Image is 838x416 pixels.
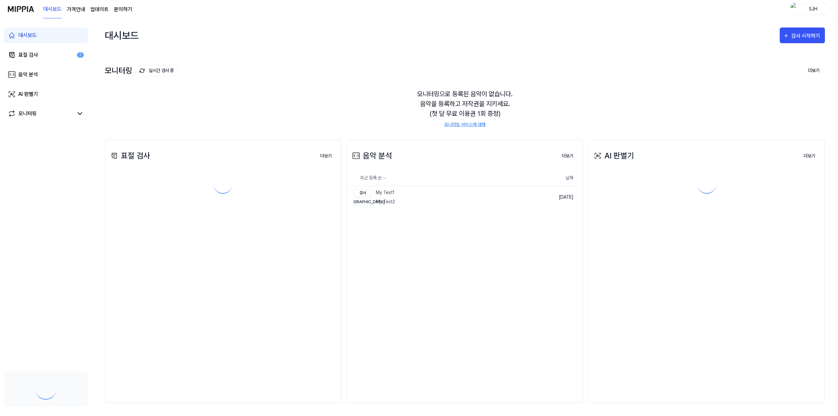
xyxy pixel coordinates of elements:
[798,149,821,163] a: 더보기
[315,150,337,163] button: 더보기
[780,27,825,43] button: 검사 시작하기
[556,149,579,163] a: 더보기
[4,67,88,82] a: 음악 분석
[354,198,372,206] div: [DEMOGRAPHIC_DATA]
[791,32,822,40] div: 검사 시작하기
[533,186,579,208] td: [DATE]
[791,3,798,16] img: profile
[315,149,337,163] a: 더보기
[798,150,821,163] button: 더보기
[105,25,139,46] div: 대시보드
[788,4,830,15] button: profileSJH
[18,71,38,79] div: 음악 분석
[4,27,88,43] a: 대시보드
[105,65,179,76] div: 모니터링
[139,68,145,73] img: monitoring Icon
[18,51,38,59] div: 표절 검사
[354,189,395,197] div: My Test1
[444,121,485,128] a: 모니터링 서비스에 대해
[354,198,395,206] div: My Test2
[803,64,825,78] button: 더보기
[351,186,533,208] a: 검사My Test1[DEMOGRAPHIC_DATA]My Test2
[90,6,109,13] a: 업데이트
[800,5,826,12] div: SJH
[592,150,634,162] div: AI 판별기
[67,6,85,13] button: 가격안내
[533,170,579,186] th: 날짜
[77,52,84,58] div: 1
[556,150,579,163] button: 더보기
[136,65,179,76] button: 실시간 검사 중
[109,150,150,162] div: 표절 검사
[43,0,62,18] a: 대시보드
[4,86,88,102] a: AI 판별기
[4,47,88,63] a: 표절 검사1
[351,150,392,162] div: 음악 분석
[114,6,132,13] a: 문의하기
[105,81,825,136] div: 모니터링으로 등록된 음악이 없습니다. 음악을 등록하고 저작권을 지키세요. (첫 달 무료 이용권 1회 증정)
[8,110,73,118] a: 모니터링
[18,110,37,118] div: 모니터링
[18,90,38,98] div: AI 판별기
[18,31,37,39] div: 대시보드
[354,189,372,197] div: 검사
